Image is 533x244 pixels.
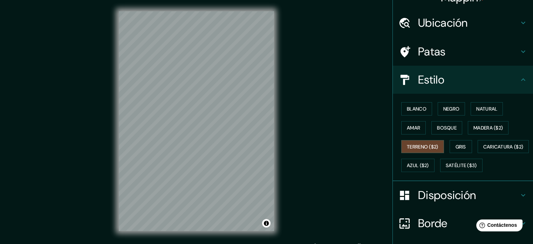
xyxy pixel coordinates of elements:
button: Gris [450,140,472,153]
div: Patas [393,38,533,66]
button: Caricatura ($2) [478,140,529,153]
font: Natural [476,106,497,112]
font: Borde [418,216,447,231]
font: Terreno ($2) [407,144,438,150]
font: Patas [418,44,446,59]
button: Natural [471,102,503,116]
button: Blanco [401,102,432,116]
canvas: Mapa [119,11,274,231]
button: Negro [438,102,465,116]
div: Borde [393,209,533,237]
div: Estilo [393,66,533,94]
div: Disposición [393,181,533,209]
font: Blanco [407,106,426,112]
font: Negro [443,106,460,112]
font: Madera ($2) [473,125,503,131]
button: Madera ($2) [468,121,508,134]
font: Satélite ($3) [446,163,477,169]
font: Amar [407,125,420,131]
font: Estilo [418,72,444,87]
font: Ubicación [418,15,468,30]
font: Bosque [437,125,457,131]
button: Azul ($2) [401,159,435,172]
button: Amar [401,121,426,134]
font: Disposición [418,188,476,203]
font: Gris [456,144,466,150]
font: Caricatura ($2) [483,144,524,150]
button: Bosque [431,121,462,134]
font: Azul ($2) [407,163,429,169]
button: Activar o desactivar atribución [262,219,271,227]
div: Ubicación [393,9,533,37]
button: Satélite ($3) [440,159,483,172]
button: Terreno ($2) [401,140,444,153]
iframe: Lanzador de widgets de ayuda [471,217,525,236]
